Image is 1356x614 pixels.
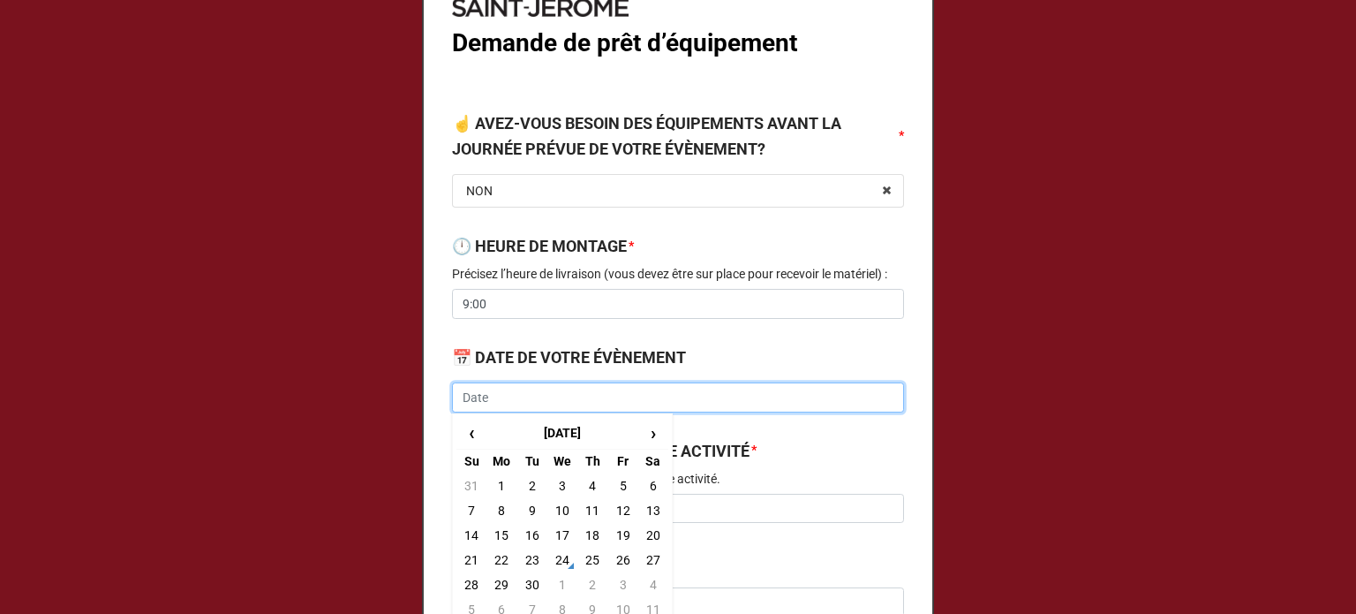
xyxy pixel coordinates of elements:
td: 4 [577,474,607,498]
td: 11 [577,498,607,523]
span: ‹ [457,419,486,448]
label: 🕛 HEURE DE MONTAGE [452,234,627,259]
td: 7 [456,498,486,523]
td: 18 [577,523,607,548]
td: 3 [547,474,577,498]
div: NON [466,185,493,197]
td: 4 [638,572,668,597]
p: Indiquez l’heure à laquelle débutera votre activité. [452,470,904,488]
td: 29 [486,572,516,597]
td: 24 [547,548,577,572]
td: 22 [486,548,516,572]
td: 8 [486,498,516,523]
th: Th [577,449,607,474]
td: 30 [517,572,547,597]
td: 21 [456,548,486,572]
label: ☝️ AVEZ-VOUS BESOIN DES ÉQUIPEMENTS AVANT LA JOURNÉE PRÉVUE DE VOTRE ÉVÈNEMENT? [452,111,897,162]
th: Mo [486,449,516,474]
b: Demande de prêt d’équipement [452,28,797,57]
td: 1 [547,572,577,597]
td: 28 [456,572,486,597]
td: 27 [638,548,668,572]
td: 17 [547,523,577,548]
th: Su [456,449,486,474]
td: 9 [517,498,547,523]
td: 12 [607,498,637,523]
td: 16 [517,523,547,548]
td: 2 [517,474,547,498]
td: 1 [486,474,516,498]
td: 15 [486,523,516,548]
td: 31 [456,474,486,498]
td: 10 [547,498,577,523]
td: 23 [517,548,547,572]
td: 19 [607,523,637,548]
td: 5 [607,474,637,498]
td: 20 [638,523,668,548]
th: Tu [517,449,547,474]
p: Précisez l’heure de livraison (vous devez être sur place pour recevoir le matériel) : [452,265,904,283]
td: 3 [607,572,637,597]
td: 6 [638,474,668,498]
th: We [547,449,577,474]
td: 25 [577,548,607,572]
th: Sa [638,449,668,474]
span: › [639,419,667,448]
td: 2 [577,572,607,597]
td: 26 [607,548,637,572]
th: [DATE] [486,418,637,450]
input: Date [452,383,904,413]
td: 13 [638,498,668,523]
th: Fr [607,449,637,474]
td: 14 [456,523,486,548]
label: 📅 DATE DE VOTRE ÉVÈNEMENT [452,345,686,370]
